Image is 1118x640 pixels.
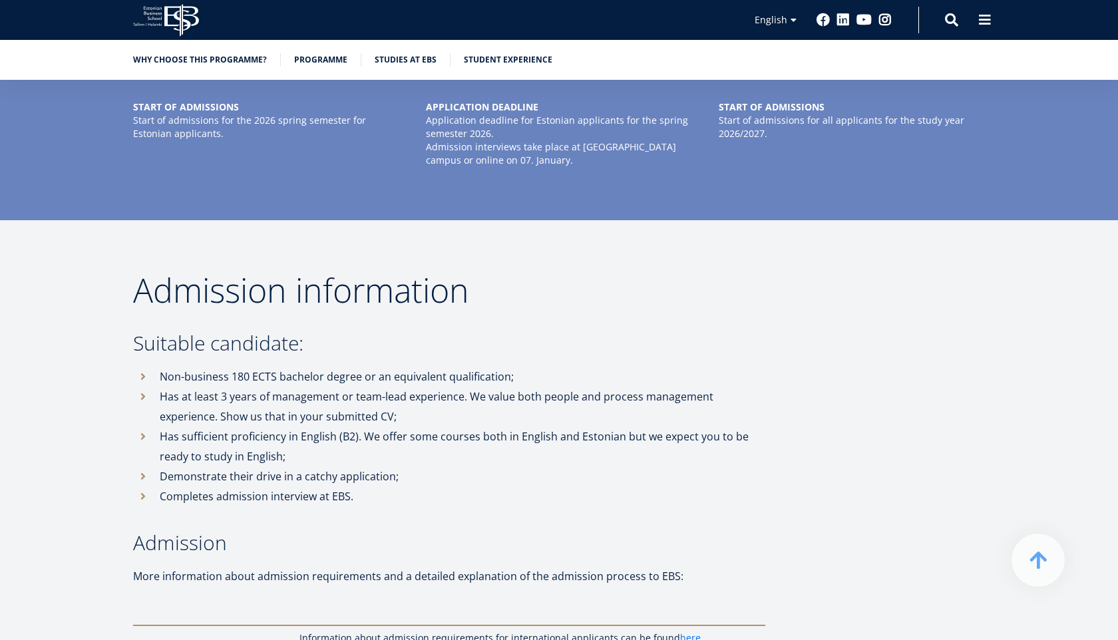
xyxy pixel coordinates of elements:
p: Start of admissions for the 2026 spring semester for Estonian applicants. [133,114,399,154]
p: Non-business 180 ECTS bachelor degree or an equivalent qualification; [160,367,765,387]
a: Instagram [878,13,892,27]
a: Why choose this programme? [133,53,267,67]
li: Has at least 3 years of management or team-lead experience. We value both people and process mana... [133,387,765,426]
input: Technology Innovation MBA [3,220,12,229]
h3: Admission [133,533,765,553]
strong: START OF ADMISSIONS [133,100,239,113]
span: Last Name [316,1,359,13]
li: Completes admission interview at EBS. [133,486,765,506]
i: Start of admissions for all applicants for the study year 2026/2027. [719,114,964,140]
a: Studies at EBS [375,53,437,67]
a: Programme [294,53,347,67]
p: Application deadline for Estonian applicants for the spring semester 2026. [426,100,692,140]
a: Youtube [856,13,872,27]
input: Two-year MBA [3,203,12,212]
p: Admission interviews take place at [GEOGRAPHIC_DATA] campus or online on 07. January. [426,140,692,167]
a: Linkedin [837,13,850,27]
h2: Admission information [133,273,765,307]
span: One-year MBA (in Estonian) [15,185,124,197]
a: Facebook [817,13,830,27]
span: Two-year MBA [15,202,73,214]
input: One-year MBA (in Estonian) [3,186,12,194]
strong: START OF ADMISSIONS [719,100,825,113]
strong: APPLICATION DEADLINE [426,100,538,113]
span: Technology Innovation MBA [15,220,128,232]
li: Has sufficient proficiency in English (B2). We offer some courses both in English and Estonian bu... [133,426,765,466]
a: Student experience [464,53,552,67]
p: More information about admission requirements and a detailed explanation of the admission process... [133,566,765,586]
h3: Suitable candidate: [133,333,765,353]
li: Demonstrate their drive in a catchy application; [133,466,765,486]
